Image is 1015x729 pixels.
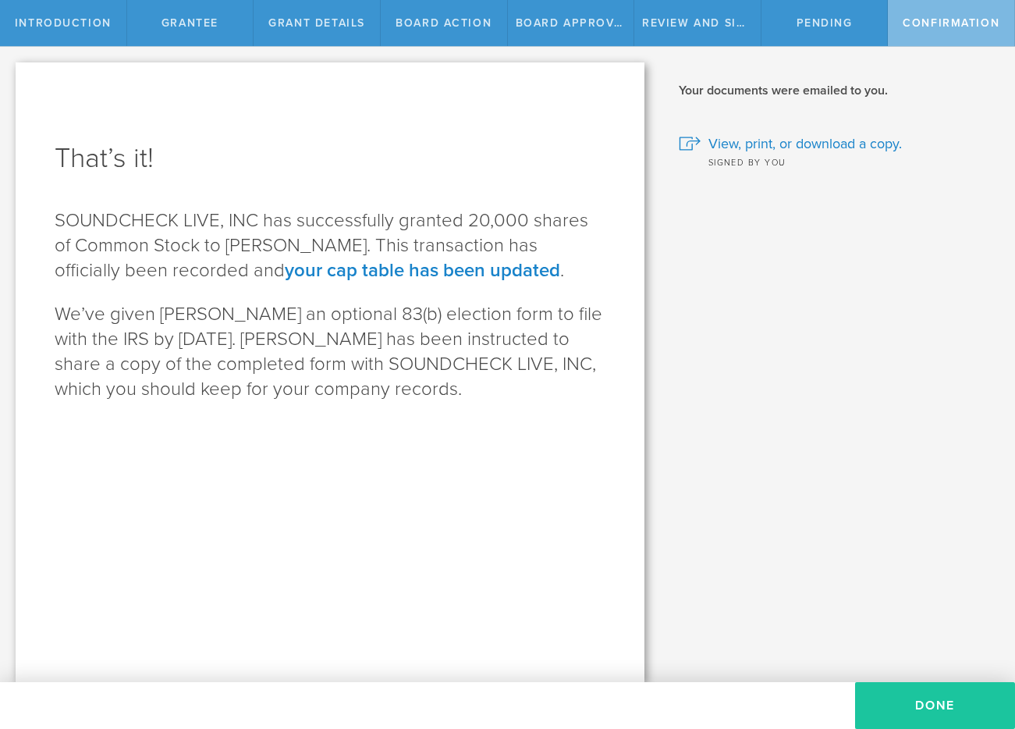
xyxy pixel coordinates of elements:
[516,16,629,30] span: Board Approval
[797,16,853,30] span: Pending
[161,16,218,30] span: Grantee
[15,16,112,30] span: Introduction
[679,82,992,99] h2: Your documents were emailed to you.
[679,154,992,169] div: Signed by you
[55,302,605,402] p: We’ve given [PERSON_NAME] an optional 83(b) election form to file with the IRS by [DATE] . [PERSO...
[937,607,1015,682] iframe: Chat Widget
[708,133,902,154] span: View, print, or download a copy.
[55,208,605,283] p: SOUNDCHECK LIVE, INC has successfully granted 20,000 shares of Common Stock to [PERSON_NAME]. Thi...
[285,259,560,282] a: your cap table has been updated
[55,140,605,177] h1: That’s it!
[642,16,754,30] span: Review and Sign
[268,16,365,30] span: Grant Details
[903,16,999,30] span: Confirmation
[855,682,1015,729] button: Done
[396,16,492,30] span: Board Action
